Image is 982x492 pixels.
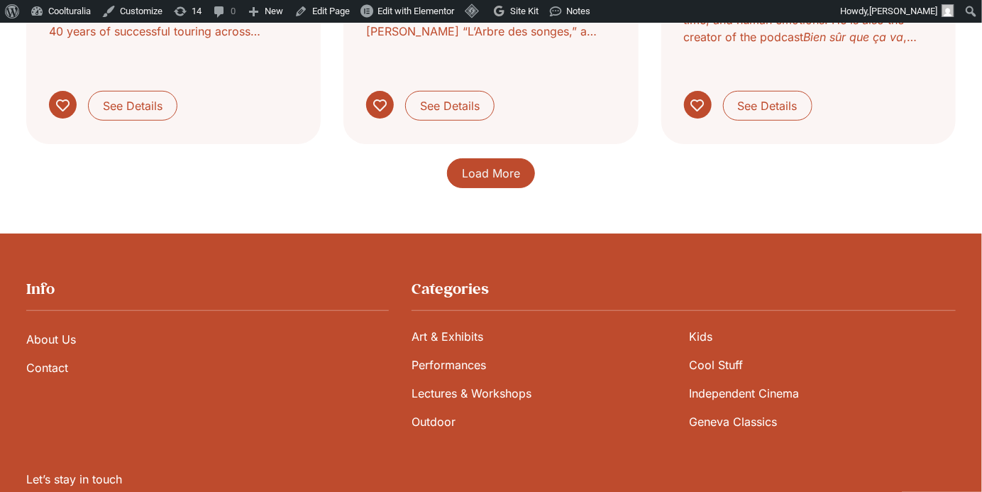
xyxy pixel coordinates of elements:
a: See Details [88,91,177,121]
em: Bien sûr que ça va [804,30,904,44]
a: Outdoor [412,408,678,436]
a: Lectures & Workshops [412,379,678,408]
a: Kids [690,322,956,351]
p: Let’s stay in touch [26,471,392,488]
a: Contact [26,354,389,382]
span: Edit with Elementor [377,6,454,16]
a: Load More [447,158,535,188]
nav: Menu [412,322,956,436]
span: Load More [462,165,520,182]
span: Site Kit [510,6,539,16]
span: See Details [103,97,162,114]
span: See Details [420,97,480,114]
a: Art & Exhibits [412,322,678,351]
a: See Details [723,91,812,121]
span: See Details [738,97,798,114]
a: See Details [405,91,495,121]
nav: Menu [26,325,389,382]
a: Cool Stuff [690,351,956,379]
a: About Us [26,325,389,354]
a: Geneva Classics [690,408,956,436]
a: Independent Cinema [690,379,956,408]
a: Performances [412,351,678,379]
h2: Info [26,279,389,299]
span: [PERSON_NAME] [869,6,937,16]
h2: Categories [412,279,956,299]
